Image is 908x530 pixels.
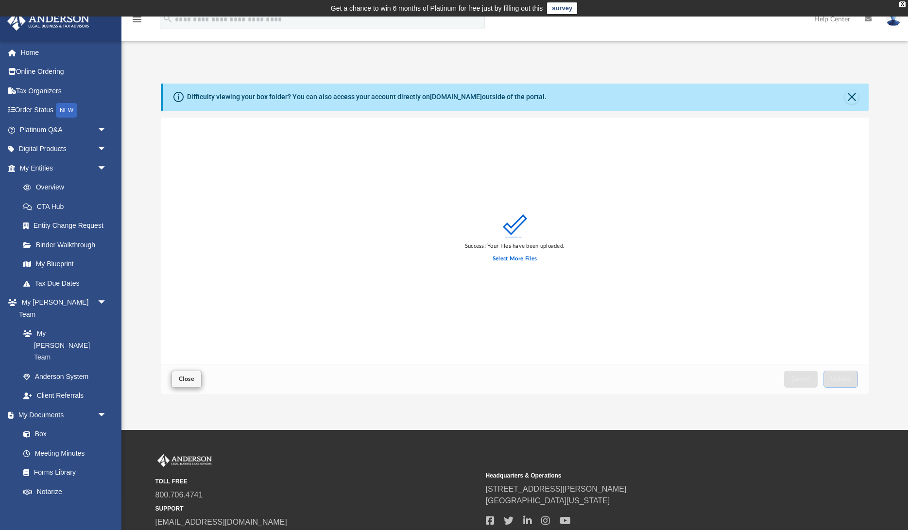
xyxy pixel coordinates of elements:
[823,371,858,388] button: Upload
[97,405,117,425] span: arrow_drop_down
[4,12,92,31] img: Anderson Advisors Platinum Portal
[131,18,143,25] a: menu
[14,216,121,236] a: Entity Change Request
[7,81,121,101] a: Tax Organizers
[14,444,117,463] a: Meeting Minutes
[7,293,117,324] a: My [PERSON_NAME] Teamarrow_drop_down
[155,518,287,526] a: [EMAIL_ADDRESS][DOMAIN_NAME]
[7,405,117,425] a: My Documentsarrow_drop_down
[14,274,121,293] a: Tax Due Dates
[97,158,117,178] span: arrow_drop_down
[56,103,77,118] div: NEW
[486,471,809,480] small: Headquarters & Operations
[886,12,901,26] img: User Pic
[14,324,112,367] a: My [PERSON_NAME] Team
[161,118,869,394] div: Upload
[97,139,117,159] span: arrow_drop_down
[547,2,577,14] a: survey
[97,120,117,140] span: arrow_drop_down
[161,118,869,364] div: grid
[7,62,121,82] a: Online Ordering
[845,90,858,104] button: Close
[97,293,117,313] span: arrow_drop_down
[14,178,121,197] a: Overview
[7,43,121,62] a: Home
[131,14,143,25] i: menu
[14,425,112,444] a: Box
[14,255,117,274] a: My Blueprint
[784,371,818,388] button: Cancel
[14,386,117,406] a: Client Referrals
[171,371,202,388] button: Close
[331,2,543,14] div: Get a chance to win 6 months of Platinum for free just by filling out this
[155,477,479,486] small: TOLL FREE
[899,1,906,7] div: close
[155,454,214,467] img: Anderson Advisors Platinum Portal
[791,376,811,382] span: Cancel
[7,158,121,178] a: My Entitiesarrow_drop_down
[486,485,627,493] a: [STREET_ADDRESS][PERSON_NAME]
[155,504,479,513] small: SUPPORT
[7,139,121,159] a: Digital Productsarrow_drop_down
[179,376,194,382] span: Close
[430,93,482,101] a: [DOMAIN_NAME]
[14,197,121,216] a: CTA Hub
[14,235,121,255] a: Binder Walkthrough
[7,101,121,120] a: Order StatusNEW
[14,463,112,482] a: Forms Library
[14,367,117,386] a: Anderson System
[155,491,203,499] a: 800.706.4741
[493,255,537,263] label: Select More Files
[162,13,173,24] i: search
[831,376,851,382] span: Upload
[7,120,121,139] a: Platinum Q&Aarrow_drop_down
[187,92,547,102] div: Difficulty viewing your box folder? You can also access your account directly on outside of the p...
[486,496,610,505] a: [GEOGRAPHIC_DATA][US_STATE]
[465,242,565,251] div: Success! Your files have been uploaded.
[14,482,117,501] a: Notarize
